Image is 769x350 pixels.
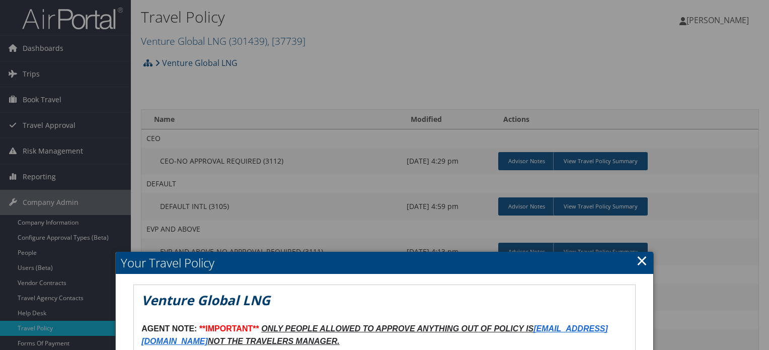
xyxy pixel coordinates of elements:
[141,324,197,333] strong: AGENT NOTE:
[208,337,340,345] u: NOT THE TRAVELERS MANAGER.
[141,291,270,309] em: Venture Global LNG
[116,252,653,274] h2: Your Travel Policy
[636,250,648,270] a: Close
[141,324,608,346] a: [EMAIL_ADDRESS][DOMAIN_NAME]
[261,324,533,333] u: ONLY PEOPLE ALLOWED TO APPROVE ANYTHING OUT OF POLICY IS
